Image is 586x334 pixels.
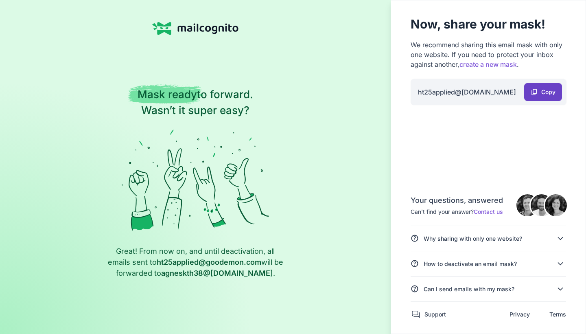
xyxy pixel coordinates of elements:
span: @[DOMAIN_NAME] [161,269,273,277]
div: Can't find your answer? [411,207,509,216]
a: Terms [549,310,566,319]
div: Why sharing with only one website? [424,234,522,243]
div: Can I send emails with my mask? [424,285,514,293]
span: @[DOMAIN_NAME] [418,88,516,96]
div: Great! From now on, and until deactivation, all emails sent to will be forwarded to . [98,246,293,279]
span: ht25a .com [157,258,261,266]
span: agneskth38 [161,269,203,277]
span: pplied@goodemon [177,258,244,266]
div: How to deactivate an email mask? [424,259,517,268]
div: We recommend sharing this email mask with only one website. If you need to protect your inbox aga... [411,40,566,69]
a: Contact us [474,208,503,215]
h1: Now, share your mask! [411,15,566,33]
span: ht25applied [418,88,455,96]
a: Support [424,311,446,318]
div: to forward. Wasn’t it super easy? [138,81,253,118]
a: create a new mask [459,60,517,68]
a: Privacy [509,310,530,319]
div: Your questions, answered [411,195,509,206]
span: Copy [541,90,555,94]
span: Mask ready [128,84,203,104]
div: Forum [411,313,421,315]
a: content_copy Copy [524,83,562,101]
